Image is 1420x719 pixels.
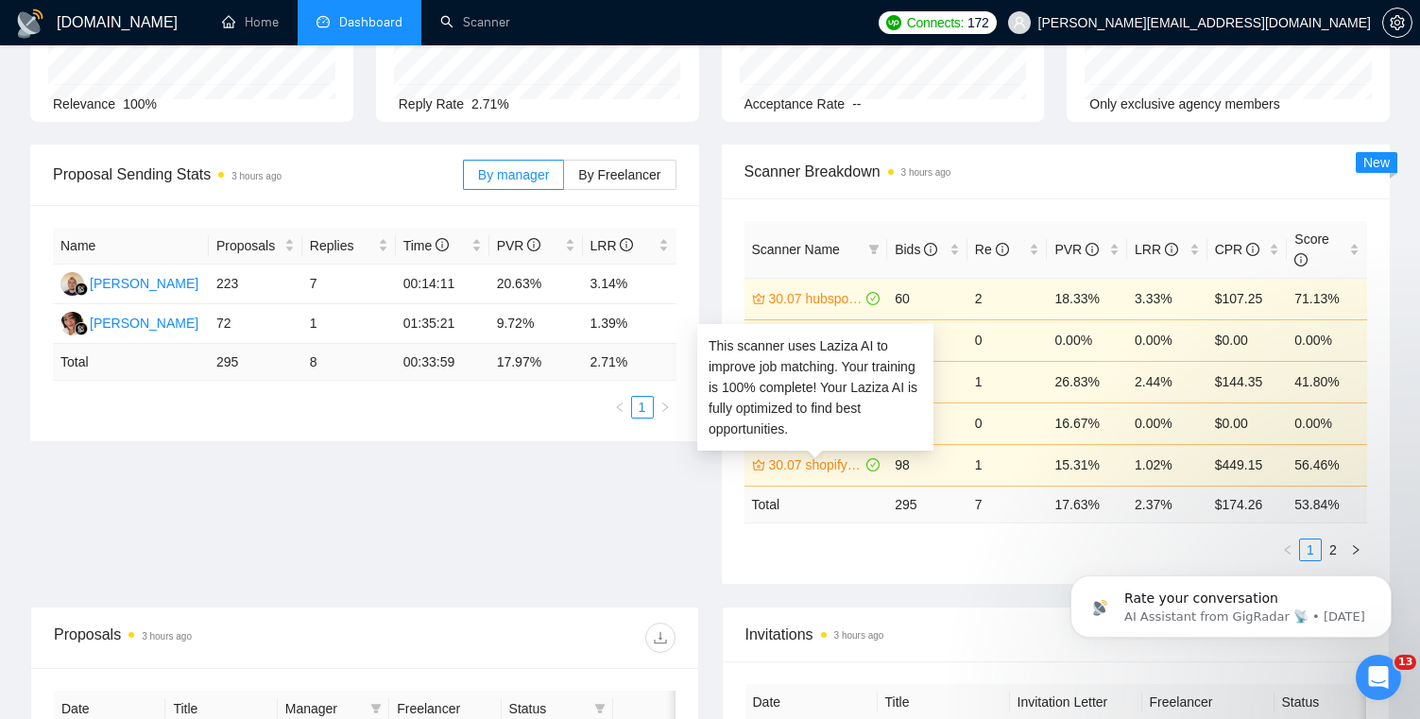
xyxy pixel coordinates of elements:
td: 0.00% [1127,319,1207,361]
a: 1 [632,397,653,418]
td: 41.80% [1287,361,1367,402]
td: 2.44% [1127,361,1207,402]
td: 2 [967,278,1048,319]
span: setting [1383,15,1411,30]
td: $0.00 [1207,402,1288,444]
span: info-circle [1086,243,1099,256]
td: 56.46% [1287,444,1367,486]
span: Replies [310,235,374,256]
span: info-circle [527,238,540,251]
td: Total [53,344,209,381]
td: 98 [887,444,967,486]
button: setting [1382,8,1412,38]
span: Invitations [745,623,1367,646]
img: EN [60,312,84,335]
td: 53.84 % [1287,486,1367,522]
span: Proposal Sending Stats [53,163,463,186]
td: 0.00% [1127,402,1207,444]
td: 7 [967,486,1048,522]
td: 17.63 % [1047,486,1127,522]
a: 30.07 shopify/ecommerce development (worldwide) [769,454,864,475]
div: Proposals [54,623,365,653]
td: 18.33% [1047,278,1127,319]
td: 295 [887,486,967,522]
td: 01:35:21 [396,304,489,344]
td: 0 [967,319,1048,361]
time: 3 hours ago [142,631,192,642]
span: Re [975,242,1009,257]
li: Previous Page [608,396,631,419]
td: 223 [209,265,302,304]
td: 0 [967,402,1048,444]
a: searchScanner [440,14,510,30]
th: Replies [302,228,396,265]
td: 8 [302,344,396,381]
span: filter [868,244,880,255]
td: 1.02% [1127,444,1207,486]
span: info-circle [436,238,449,251]
td: Total [744,486,888,522]
td: 3.33% [1127,278,1207,319]
img: gigradar-bm.png [75,322,88,335]
td: 00:14:11 [396,265,489,304]
td: 16.67% [1047,402,1127,444]
button: right [654,396,676,419]
td: 72 [209,304,302,344]
span: 2.71% [471,96,509,111]
td: 0 [887,319,967,361]
span: 100% [123,96,157,111]
span: info-circle [620,238,633,251]
td: 2.71 % [583,344,676,381]
img: upwork-logo.png [886,15,901,30]
li: Next Page [654,396,676,419]
td: 60 [887,278,967,319]
span: New [1363,155,1390,170]
span: left [614,402,625,413]
span: info-circle [924,243,937,256]
button: left [608,396,631,419]
span: Scanner Breakdown [744,160,1368,183]
div: [PERSON_NAME] [90,273,198,294]
td: 1 [967,361,1048,402]
td: $144.35 [1207,361,1288,402]
td: $0.00 [1207,319,1288,361]
a: 30.07 hubspot specialist ([DEMOGRAPHIC_DATA] - not for residents) [769,288,864,309]
span: dashboard [317,15,330,28]
span: By Freelancer [578,167,660,182]
span: LRR [1135,242,1178,257]
td: 2.37 % [1127,486,1207,522]
span: By manager [478,167,549,182]
td: 1 [967,444,1048,486]
img: gigradar-bm.png [75,282,88,296]
span: Dashboard [339,14,402,30]
span: check-circle [866,292,880,305]
a: EN[PERSON_NAME] [60,315,198,330]
td: 00:33:59 [396,344,489,381]
span: filter [864,235,883,264]
a: AS[PERSON_NAME] [60,275,198,290]
td: 295 [209,344,302,381]
time: 3 hours ago [901,167,951,178]
li: 1 [631,396,654,419]
time: 3 hours ago [834,630,884,641]
span: PVR [497,238,541,253]
span: Status [509,698,587,719]
td: 0.00% [1287,402,1367,444]
span: -- [852,96,861,111]
div: This scanner uses Laziza AI to improve job matching. Your training is 100% complete! Your Laziza ... [709,335,922,439]
span: 13 [1394,655,1416,670]
span: filter [594,703,606,714]
td: 26.83% [1047,361,1127,402]
span: crown [752,458,765,471]
span: Reply Rate [399,96,464,111]
td: 1.39% [583,304,676,344]
span: Relevance [53,96,115,111]
span: Only exclusive agency members [1089,96,1280,111]
iframe: Intercom live chat [1356,655,1401,700]
span: PVR [1054,242,1099,257]
td: $449.15 [1207,444,1288,486]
